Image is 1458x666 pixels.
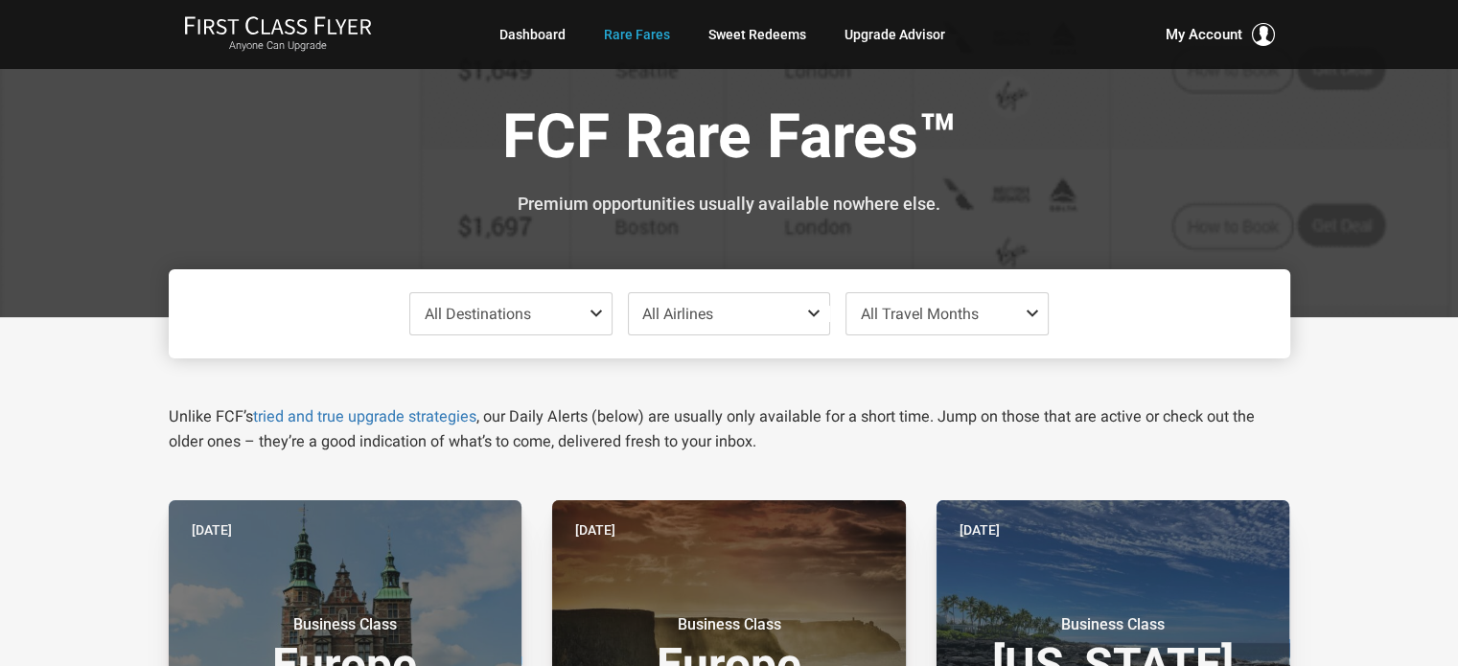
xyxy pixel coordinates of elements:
[861,305,979,323] span: All Travel Months
[253,407,476,425] a: tried and true upgrade strategies
[609,615,848,634] small: Business Class
[184,15,372,35] img: First Class Flyer
[708,17,806,52] a: Sweet Redeems
[1166,23,1275,46] button: My Account
[960,519,1000,540] time: [DATE]
[575,519,615,540] time: [DATE]
[425,305,531,323] span: All Destinations
[604,17,670,52] a: Rare Fares
[183,195,1276,214] h3: Premium opportunities usually available nowhere else.
[184,39,372,53] small: Anyone Can Upgrade
[1166,23,1242,46] span: My Account
[225,615,465,634] small: Business Class
[845,17,945,52] a: Upgrade Advisor
[642,305,713,323] span: All Airlines
[499,17,566,52] a: Dashboard
[184,15,372,54] a: First Class FlyerAnyone Can Upgrade
[993,615,1233,634] small: Business Class
[183,103,1276,177] h1: FCF Rare Fares™
[192,519,232,540] time: [DATE]
[169,404,1290,454] p: Unlike FCF’s , our Daily Alerts (below) are usually only available for a short time. Jump on thos...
